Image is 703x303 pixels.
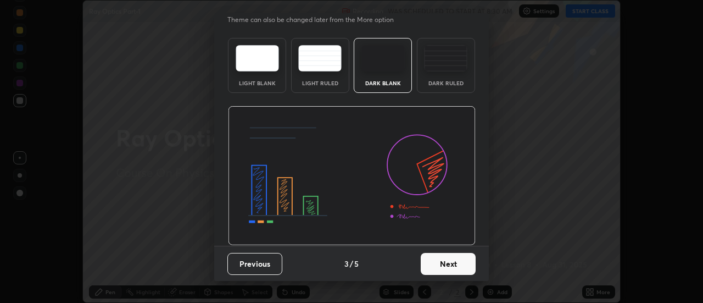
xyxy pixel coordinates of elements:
p: Theme can also be changed later from the More option [227,15,405,25]
img: darkThemeBanner.d06ce4a2.svg [228,106,476,246]
button: Previous [227,253,282,275]
img: lightRuledTheme.5fabf969.svg [298,45,342,71]
div: Light Blank [235,80,279,86]
div: Light Ruled [298,80,342,86]
h4: / [350,258,353,269]
h4: 3 [344,258,349,269]
div: Dark Blank [361,80,405,86]
button: Next [421,253,476,275]
img: lightTheme.e5ed3b09.svg [236,45,279,71]
h4: 5 [354,258,359,269]
div: Dark Ruled [424,80,468,86]
img: darkRuledTheme.de295e13.svg [424,45,467,71]
img: darkTheme.f0cc69e5.svg [361,45,405,71]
